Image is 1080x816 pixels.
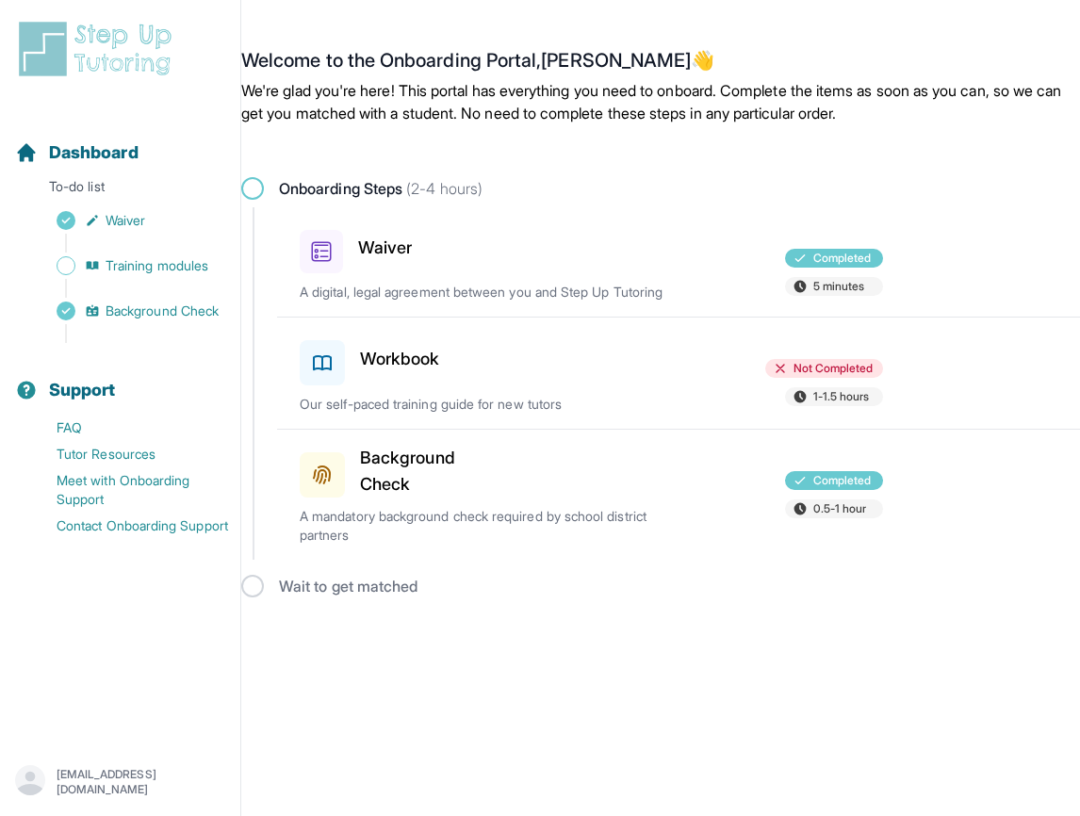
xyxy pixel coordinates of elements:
[15,441,240,467] a: Tutor Resources
[813,473,872,488] span: Completed
[15,207,240,234] a: Waiver
[241,49,1080,79] h2: Welcome to the Onboarding Portal, [PERSON_NAME] 👋
[300,507,678,545] p: A mandatory background check required by school district partners
[300,283,678,302] p: A digital, legal agreement between you and Step Up Tutoring
[279,177,483,200] span: Onboarding Steps
[106,302,219,320] span: Background Check
[277,207,1080,317] a: WaiverCompleted5 minutesA digital, legal agreement between you and Step Up Tutoring
[813,389,870,404] span: 1-1.5 hours
[15,298,240,324] a: Background Check
[15,253,240,279] a: Training modules
[8,177,233,204] p: To-do list
[277,430,1080,560] a: Background CheckCompleted0.5-1 hourA mandatory background check required by school district partners
[15,415,240,441] a: FAQ
[358,235,412,261] h3: Waiver
[8,347,233,411] button: Support
[241,79,1080,124] p: We're glad you're here! This portal has everything you need to onboard. Complete the items as soo...
[402,179,483,198] span: (2-4 hours)
[15,467,240,513] a: Meet with Onboarding Support
[15,19,183,79] img: logo
[813,279,865,294] span: 5 minutes
[49,139,139,166] span: Dashboard
[813,251,872,266] span: Completed
[49,377,116,403] span: Support
[794,361,874,376] span: Not Completed
[106,211,145,230] span: Waiver
[277,318,1080,429] a: WorkbookNot Completed1-1.5 hoursOur self-paced training guide for new tutors
[106,256,208,275] span: Training modules
[15,139,139,166] a: Dashboard
[300,395,678,414] p: Our self-paced training guide for new tutors
[15,513,240,539] a: Contact Onboarding Support
[813,501,867,516] span: 0.5-1 hour
[57,767,225,797] p: [EMAIL_ADDRESS][DOMAIN_NAME]
[8,109,233,173] button: Dashboard
[360,445,488,498] h3: Background Check
[360,346,440,372] h3: Workbook
[15,765,225,799] button: [EMAIL_ADDRESS][DOMAIN_NAME]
